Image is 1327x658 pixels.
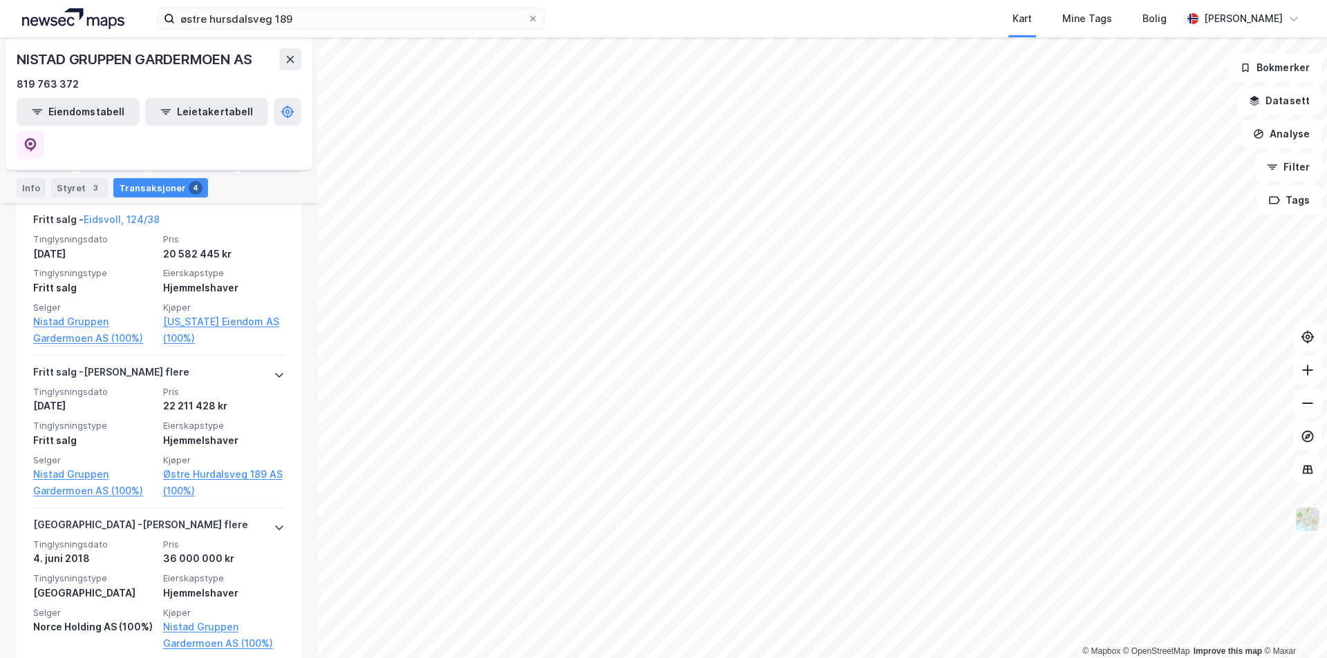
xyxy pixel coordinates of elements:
[163,267,285,279] span: Eierskapstype
[33,420,155,432] span: Tinglysningstype
[1013,10,1032,27] div: Kart
[33,280,155,296] div: Fritt salg
[17,48,254,70] div: NISTAD GRUPPEN GARDERMOEN AS
[33,386,155,398] span: Tinglysningsdato
[33,432,155,449] div: Fritt salg
[163,246,285,262] div: 20 582 445 kr
[163,466,285,499] a: Østre Hurdalsveg 189 AS (100%)
[163,619,285,652] a: Nistad Gruppen Gardermoen AS (100%)
[17,178,46,197] div: Info
[163,607,285,619] span: Kjøper
[33,211,160,233] div: Fritt salg -
[163,313,285,347] a: [US_STATE] Eiendom AS (100%)
[33,550,155,567] div: 4. juni 2018
[163,386,285,398] span: Pris
[1204,10,1283,27] div: [PERSON_NAME]
[163,280,285,296] div: Hjemmelshaver
[1257,186,1321,214] button: Tags
[33,267,155,279] span: Tinglysningstype
[33,607,155,619] span: Selger
[1237,87,1321,115] button: Datasett
[1082,646,1120,656] a: Mapbox
[1241,120,1321,148] button: Analyse
[33,454,155,466] span: Selger
[1228,54,1321,81] button: Bokmerker
[163,572,285,584] span: Eierskapstype
[163,585,285,601] div: Hjemmelshaver
[163,550,285,567] div: 36 000 000 kr
[17,76,79,93] div: 819 763 372
[51,178,108,197] div: Styret
[33,364,189,386] div: Fritt salg - [PERSON_NAME] flere
[1062,10,1112,27] div: Mine Tags
[163,539,285,550] span: Pris
[1258,592,1327,658] iframe: Chat Widget
[1142,10,1167,27] div: Bolig
[145,98,268,126] button: Leietakertabell
[163,454,285,466] span: Kjøper
[33,539,155,550] span: Tinglysningsdato
[163,398,285,414] div: 22 211 428 kr
[17,98,140,126] button: Eiendomstabell
[163,302,285,313] span: Kjøper
[33,302,155,313] span: Selger
[175,8,527,29] input: Søk på adresse, matrikkel, gårdeiere, leietakere eller personer
[84,213,160,225] a: Eidsvoll, 124/38
[163,420,285,432] span: Eierskapstype
[33,233,155,245] span: Tinglysningsdato
[163,432,285,449] div: Hjemmelshaver
[33,585,155,601] div: [GEOGRAPHIC_DATA]
[33,246,155,262] div: [DATE]
[22,8,124,29] img: logo.a4113a55bc3d86da70a041830d287a7e.svg
[33,516,248,539] div: [GEOGRAPHIC_DATA] - [PERSON_NAME] flere
[163,233,285,245] span: Pris
[33,313,155,347] a: Nistad Gruppen Gardermoen AS (100%)
[1295,506,1321,532] img: Z
[113,178,208,197] div: Transaksjoner
[33,398,155,414] div: [DATE]
[33,619,155,635] div: Norce Holding AS (100%)
[88,181,102,195] div: 3
[1194,646,1262,656] a: Improve this map
[33,466,155,499] a: Nistad Gruppen Gardermoen AS (100%)
[1123,646,1190,656] a: OpenStreetMap
[33,572,155,584] span: Tinglysningstype
[1255,153,1321,181] button: Filter
[189,181,203,195] div: 4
